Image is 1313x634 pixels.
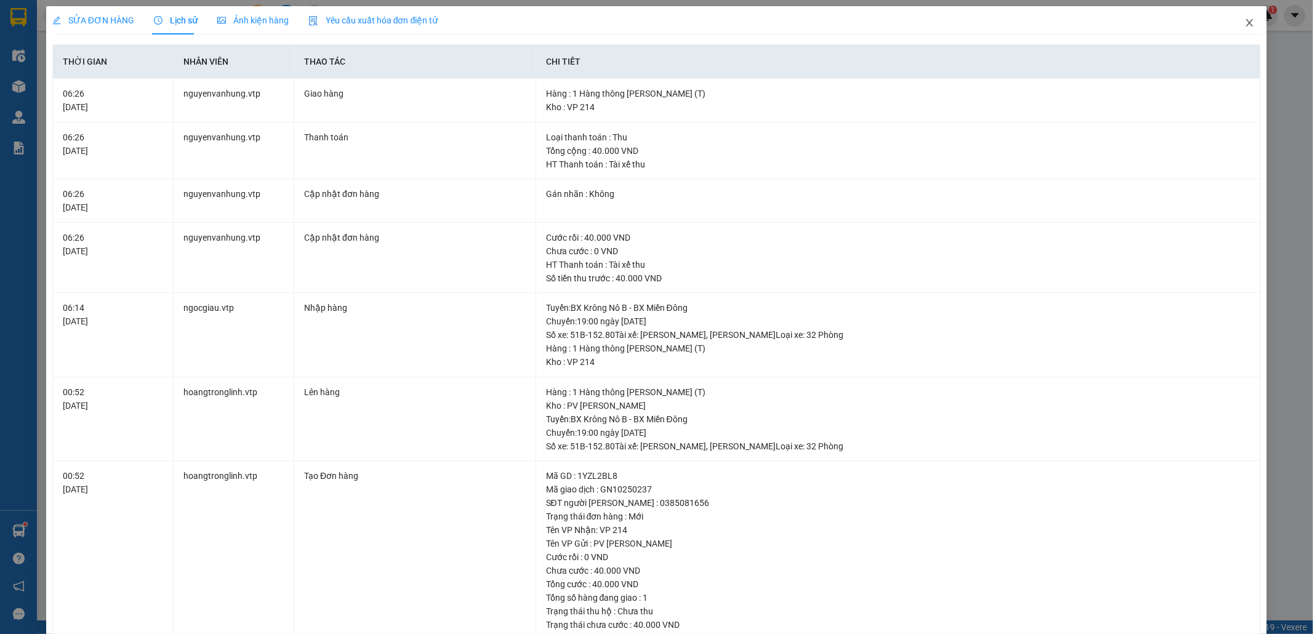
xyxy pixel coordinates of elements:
div: Tổng cước : 40.000 VND [546,577,1251,591]
div: 06:26 [DATE] [63,130,163,158]
div: Cước rồi : 0 VND [546,550,1251,564]
span: close [1245,18,1255,28]
th: Thao tác [294,45,536,79]
div: Cước rồi : 40.000 VND [546,231,1251,244]
div: Trạng thái thu hộ : Chưa thu [546,604,1251,618]
td: nguyenvanhung.vtp [174,79,294,122]
div: Cập nhật đơn hàng [304,231,526,244]
div: 00:52 [DATE] [63,469,163,496]
th: Chi tiết [536,45,1261,79]
div: SĐT người [PERSON_NAME] : 0385081656 [546,496,1251,510]
button: Close [1232,6,1267,41]
div: Lên hàng [304,385,526,399]
div: Mã giao dịch : GN10250237 [546,483,1251,496]
td: hoangtronglinh.vtp [174,377,294,462]
td: nguyenvanhung.vtp [174,179,294,223]
div: Hàng : 1 Hàng thông [PERSON_NAME] (T) [546,385,1251,399]
div: HT Thanh toán : Tài xế thu [546,258,1251,271]
div: 06:26 [DATE] [63,187,163,214]
div: Gán nhãn : Không [546,187,1251,201]
div: Chưa cước : 40.000 VND [546,564,1251,577]
div: Trạng thái đơn hàng : Mới [546,510,1251,523]
div: Tên VP Nhận: VP 214 [546,523,1251,537]
div: Chưa cước : 0 VND [546,244,1251,258]
div: HT Thanh toán : Tài xế thu [546,158,1251,171]
div: Giao hàng [304,87,526,100]
div: 06:26 [DATE] [63,87,163,114]
div: Cập nhật đơn hàng [304,187,526,201]
div: Tuyến : BX Krông Nô B - BX Miền Đông Chuyến: 19:00 ngày [DATE] Số xe: 51B-152.80 Tài xế: [PERSON_... [546,301,1251,342]
span: clock-circle [154,16,163,25]
div: Nhập hàng [304,301,526,315]
div: Tên VP Gửi : PV [PERSON_NAME] [546,537,1251,550]
div: Tổng số hàng đang giao : 1 [546,591,1251,604]
span: SỬA ĐƠN HÀNG [52,15,134,25]
div: Kho : VP 214 [546,355,1251,369]
div: Kho : VP 214 [546,100,1251,114]
td: ngocgiau.vtp [174,293,294,377]
div: Tuyến : BX Krông Nô B - BX Miền Đông Chuyến: 19:00 ngày [DATE] Số xe: 51B-152.80 Tài xế: [PERSON_... [546,412,1251,453]
div: Số tiền thu trước : 40.000 VND [546,271,1251,285]
td: nguyenvanhung.vtp [174,122,294,180]
div: Tạo Đơn hàng [304,469,526,483]
img: icon [308,16,318,26]
div: Thanh toán [304,130,526,144]
div: Loại thanh toán : Thu [546,130,1251,144]
span: Ảnh kiện hàng [217,15,289,25]
div: Kho : PV [PERSON_NAME] [546,399,1251,412]
div: Hàng : 1 Hàng thông [PERSON_NAME] (T) [546,342,1251,355]
th: Thời gian [53,45,174,79]
span: edit [52,16,61,25]
span: Yêu cầu xuất hóa đơn điện tử [308,15,438,25]
span: Lịch sử [154,15,198,25]
div: 00:52 [DATE] [63,385,163,412]
div: Hàng : 1 Hàng thông [PERSON_NAME] (T) [546,87,1251,100]
div: Mã GD : 1YZL2BL8 [546,469,1251,483]
td: nguyenvanhung.vtp [174,223,294,294]
div: 06:26 [DATE] [63,231,163,258]
span: picture [217,16,226,25]
th: Nhân viên [174,45,294,79]
div: 06:14 [DATE] [63,301,163,328]
div: Trạng thái chưa cước : 40.000 VND [546,618,1251,632]
div: Tổng cộng : 40.000 VND [546,144,1251,158]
